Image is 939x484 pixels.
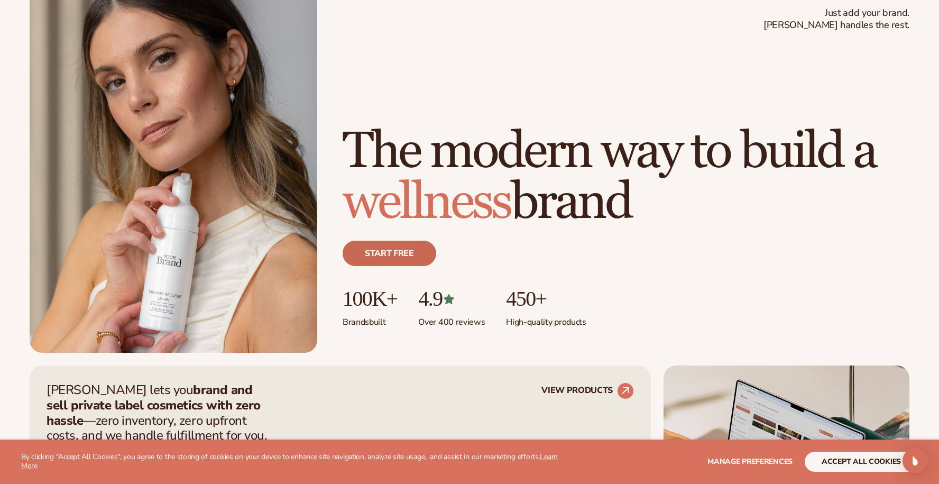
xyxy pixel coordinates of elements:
[343,311,397,328] p: Brands built
[805,452,918,472] button: accept all cookies
[21,452,558,471] a: Learn More
[47,382,274,443] p: [PERSON_NAME] lets you —zero inventory, zero upfront costs, and we handle fulfillment for you.
[541,382,634,399] a: VIEW PRODUCTS
[343,287,397,311] p: 100K+
[418,311,485,328] p: Over 400 reviews
[903,448,928,473] div: Open Intercom Messenger
[506,287,586,311] p: 450+
[343,126,909,228] h1: The modern way to build a brand
[343,241,436,266] a: Start free
[47,381,261,429] strong: brand and sell private label cosmetics with zero hassle
[707,452,793,472] button: Manage preferences
[21,453,566,471] p: By clicking "Accept All Cookies", you agree to the storing of cookies on your device to enhance s...
[506,311,586,328] p: High-quality products
[343,171,511,233] span: wellness
[418,287,485,311] p: 4.9
[763,7,909,32] span: Just add your brand. [PERSON_NAME] handles the rest.
[707,456,793,467] span: Manage preferences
